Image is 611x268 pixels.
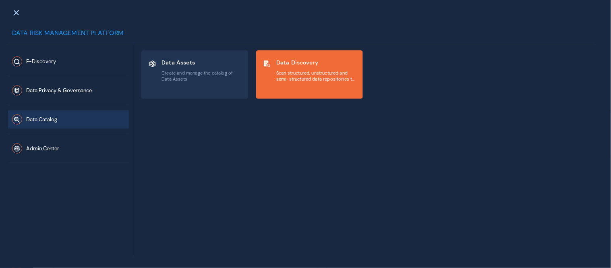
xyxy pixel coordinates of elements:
span: Scan structured, unstructured and semi-structured data repositories to discover sensitive data [276,70,356,82]
span: Data Assets [162,59,241,66]
span: Data Privacy & Governance [26,87,92,94]
div: Data Risk Management Platform [8,28,595,42]
button: Admin Center [8,139,129,158]
span: Data Catalog [26,116,57,123]
span: E-Discovery [26,58,56,65]
span: Admin Center [26,145,59,152]
button: Data Privacy & Governance [8,81,129,100]
span: Create and manage the catalog of Data Assets [162,70,241,82]
span: Data Discovery [276,59,356,66]
button: Data Catalog [8,110,129,129]
button: E-Discovery [8,52,129,71]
